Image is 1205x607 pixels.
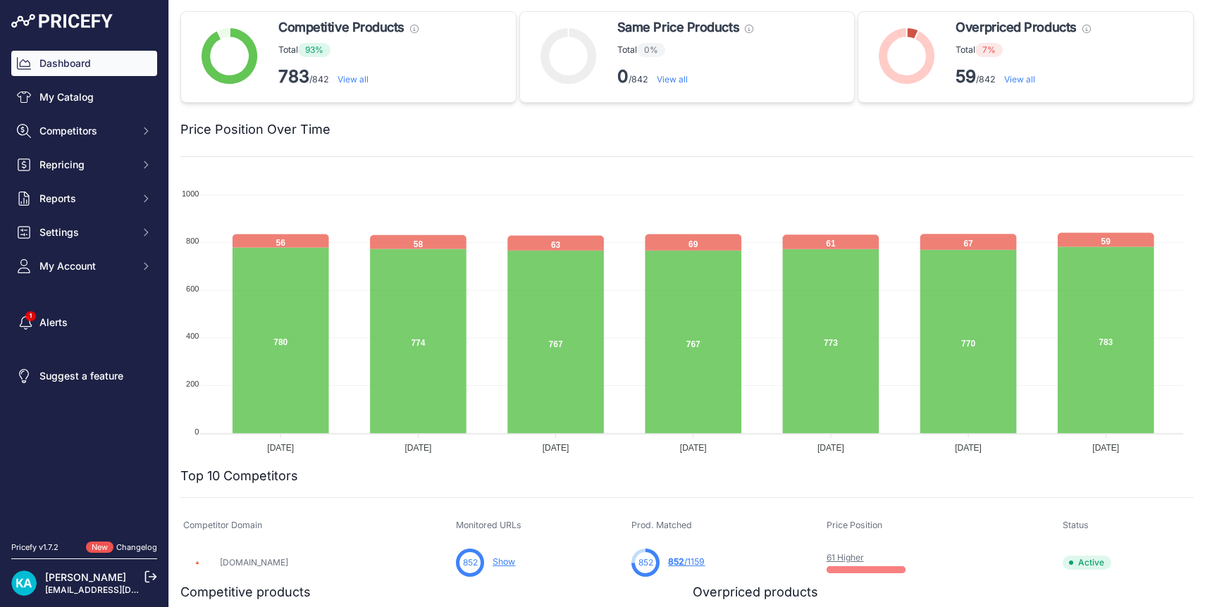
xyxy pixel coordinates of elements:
span: Same Price Products [617,18,739,37]
h2: Overpriced products [693,582,818,602]
span: 7% [975,43,1003,57]
span: 852 [463,556,478,569]
button: Repricing [11,152,157,177]
a: [EMAIL_ADDRESS][DOMAIN_NAME] [45,584,192,595]
span: Reports [39,192,132,206]
span: Competitive Products [278,18,404,37]
span: Settings [39,225,132,239]
a: Changelog [116,542,157,552]
strong: 783 [278,66,309,87]
h2: Top 10 Competitors [180,466,298,486]
a: Suggest a feature [11,363,157,389]
span: Overpriced Products [956,18,1076,37]
span: Repricing [39,158,132,172]
span: Status [1063,520,1089,530]
tspan: [DATE] [543,443,569,453]
a: My Catalog [11,85,157,110]
span: New [86,542,113,553]
span: Competitors [39,124,132,138]
a: View all [657,74,688,85]
h2: Competitive products [180,582,311,602]
nav: Sidebar [11,51,157,525]
tspan: 0 [194,427,199,436]
span: Active [1063,556,1111,570]
span: Monitored URLs [456,520,521,530]
tspan: [DATE] [267,443,294,453]
p: Total [956,43,1090,57]
button: Reports [11,186,157,211]
span: 852 [668,556,684,567]
tspan: [DATE] [1092,443,1119,453]
a: Show [493,556,515,567]
tspan: 600 [186,284,199,293]
a: 852/1159 [668,556,705,567]
tspan: [DATE] [955,443,982,453]
span: Competitor Domain [183,520,262,530]
span: Prod. Matched [631,520,692,530]
p: /842 [956,65,1090,88]
button: Settings [11,220,157,245]
a: View all [338,74,369,85]
tspan: 400 [186,332,199,340]
a: [DOMAIN_NAME] [220,557,288,568]
p: /842 [278,65,419,88]
span: 93% [298,43,330,57]
a: [PERSON_NAME] [45,571,126,583]
span: My Account [39,259,132,273]
p: Total [617,43,753,57]
strong: 59 [956,66,976,87]
span: 852 [638,556,653,569]
a: View all [1004,74,1035,85]
button: My Account [11,254,157,279]
a: 61 Higher [827,552,864,563]
p: Total [278,43,419,57]
tspan: 200 [186,380,199,388]
p: /842 [617,65,753,88]
tspan: [DATE] [405,443,432,453]
div: Pricefy v1.7.2 [11,542,58,553]
a: Dashboard [11,51,157,76]
tspan: [DATE] [817,443,844,453]
span: Price Position [827,520,882,530]
tspan: 1000 [182,189,199,198]
strong: 0 [617,66,629,87]
h2: Price Position Over Time [180,120,330,139]
button: Competitors [11,118,157,144]
span: 0% [637,43,665,57]
a: Alerts [11,310,157,335]
tspan: [DATE] [680,443,707,453]
tspan: 800 [186,237,199,245]
img: Pricefy Logo [11,14,113,28]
